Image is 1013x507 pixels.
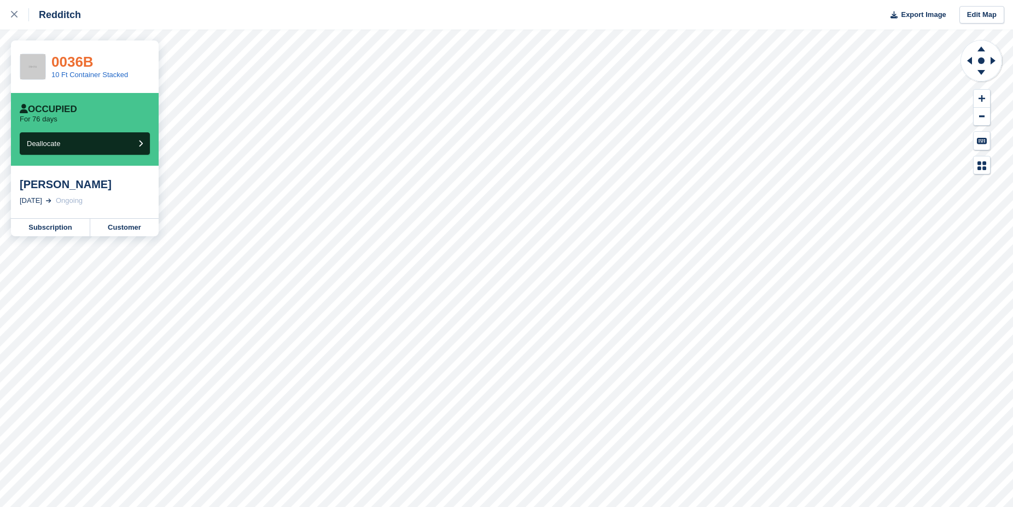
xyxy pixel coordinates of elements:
[20,54,45,79] img: 256x256-placeholder-a091544baa16b46aadf0b611073c37e8ed6a367829ab441c3b0103e7cf8a5b1b.png
[901,9,946,20] span: Export Image
[20,178,150,191] div: [PERSON_NAME]
[974,108,990,126] button: Zoom Out
[884,6,946,24] button: Export Image
[11,219,90,236] a: Subscription
[51,71,128,79] a: 10 Ft Container Stacked
[959,6,1004,24] a: Edit Map
[20,104,77,115] div: Occupied
[51,54,94,70] a: 0036B
[56,195,83,206] div: Ongoing
[20,115,57,124] p: For 76 days
[974,90,990,108] button: Zoom In
[20,132,150,155] button: Deallocate
[974,156,990,174] button: Map Legend
[90,219,159,236] a: Customer
[46,199,51,203] img: arrow-right-light-icn-cde0832a797a2874e46488d9cf13f60e5c3a73dbe684e267c42b8395dfbc2abf.svg
[27,139,60,148] span: Deallocate
[974,132,990,150] button: Keyboard Shortcuts
[20,195,42,206] div: [DATE]
[29,8,81,21] div: Redditch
